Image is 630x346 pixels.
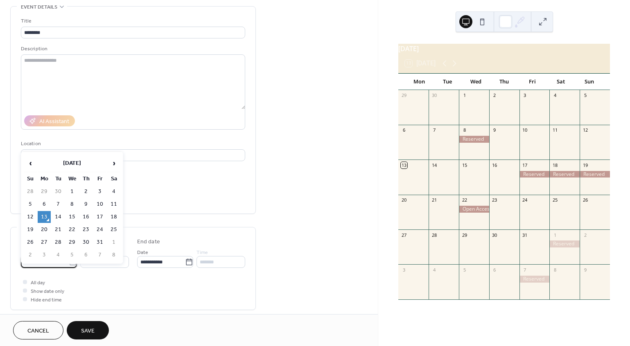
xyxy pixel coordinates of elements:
div: Description [21,45,244,53]
td: 2 [79,186,93,198]
button: Cancel [13,321,63,339]
td: 15 [65,211,79,223]
div: 5 [582,92,588,99]
div: 24 [522,197,528,203]
td: 28 [52,236,65,248]
span: Save [81,327,95,335]
td: 16 [79,211,93,223]
td: 14 [52,211,65,223]
div: 4 [552,92,558,99]
div: 12 [582,127,588,133]
td: 4 [107,186,120,198]
div: 31 [522,232,528,238]
div: 8 [552,267,558,273]
td: 17 [93,211,106,223]
div: 17 [522,162,528,168]
div: Sun [575,74,603,90]
td: 1 [107,236,120,248]
td: 30 [52,186,65,198]
div: 3 [401,267,407,273]
div: Reserved [519,276,550,283]
div: 4 [431,267,437,273]
td: 20 [38,224,51,236]
td: 6 [38,198,51,210]
th: We [65,173,79,185]
th: Sa [107,173,120,185]
div: 1 [552,232,558,238]
td: 8 [107,249,120,261]
th: Fr [93,173,106,185]
td: 18 [107,211,120,223]
div: 18 [552,162,558,168]
div: 23 [492,197,498,203]
div: End date [137,238,160,246]
div: 7 [522,267,528,273]
td: 13 [38,211,51,223]
div: Reserved [519,171,550,178]
td: 7 [93,249,106,261]
div: 6 [401,127,407,133]
td: 29 [38,186,51,198]
div: 1 [461,92,467,99]
th: Mo [38,173,51,185]
div: 11 [552,127,558,133]
div: 27 [401,232,407,238]
div: 20 [401,197,407,203]
div: 19 [582,162,588,168]
div: Sat [547,74,575,90]
td: 21 [52,224,65,236]
td: 31 [93,236,106,248]
div: 15 [461,162,467,168]
div: 25 [552,197,558,203]
div: Reserved [459,136,489,143]
td: 23 [79,224,93,236]
div: 6 [492,267,498,273]
div: 21 [431,197,437,203]
span: Show date only [31,287,64,296]
div: 16 [492,162,498,168]
div: 9 [582,267,588,273]
div: Reserved [549,171,580,178]
td: 29 [65,236,79,248]
div: Fri [518,74,546,90]
th: Tu [52,173,65,185]
span: All day [31,279,45,287]
div: 8 [461,127,467,133]
div: 29 [461,232,467,238]
div: 30 [492,232,498,238]
td: 3 [38,249,51,261]
span: Time [196,248,208,257]
td: 11 [107,198,120,210]
div: 29 [401,92,407,99]
td: 24 [93,224,106,236]
span: Cancel [27,327,49,335]
td: 26 [24,236,37,248]
div: 28 [431,232,437,238]
div: 2 [582,232,588,238]
div: 26 [582,197,588,203]
div: 14 [431,162,437,168]
button: Save [67,321,109,339]
span: ‹ [24,155,36,171]
div: 7 [431,127,437,133]
td: 12 [24,211,37,223]
div: 3 [522,92,528,99]
td: 9 [79,198,93,210]
div: 13 [401,162,407,168]
div: Thu [490,74,518,90]
div: Tue [434,74,462,90]
div: Wed [462,74,490,90]
div: Reserved [580,171,610,178]
th: Su [24,173,37,185]
div: Open Access Night [459,206,489,213]
td: 1 [65,186,79,198]
td: 8 [65,198,79,210]
td: 28 [24,186,37,198]
div: Mon [405,74,433,90]
span: Hide end time [31,296,62,304]
span: Date [137,248,148,257]
div: 22 [461,197,467,203]
div: 2 [492,92,498,99]
td: 3 [93,186,106,198]
div: Reserved [549,240,580,247]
